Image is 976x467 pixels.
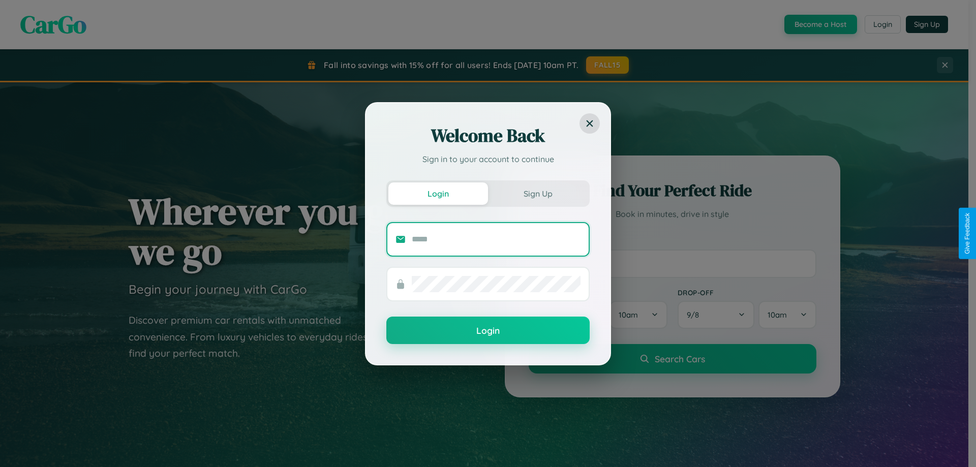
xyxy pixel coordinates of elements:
[386,317,590,344] button: Login
[488,182,588,205] button: Sign Up
[388,182,488,205] button: Login
[386,123,590,148] h2: Welcome Back
[386,153,590,165] p: Sign in to your account to continue
[964,213,971,254] div: Give Feedback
